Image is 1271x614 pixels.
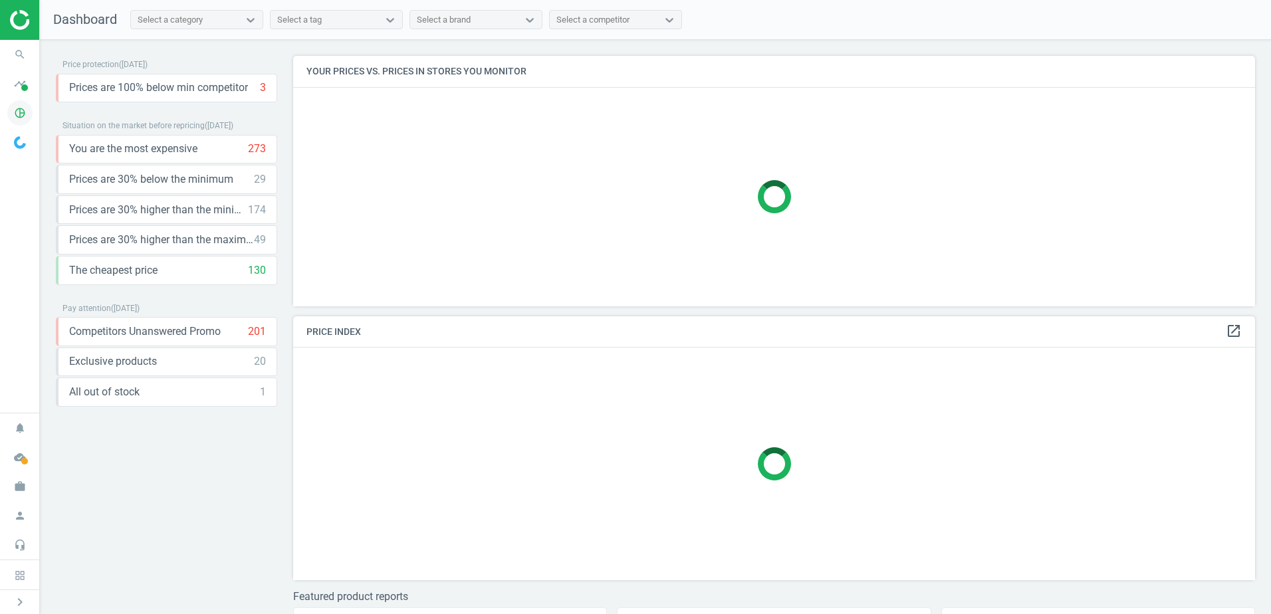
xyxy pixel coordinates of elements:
[254,354,266,369] div: 20
[7,445,33,470] i: cloud_done
[3,593,37,611] button: chevron_right
[248,203,266,217] div: 174
[254,233,266,247] div: 49
[293,316,1255,348] h4: Price Index
[248,263,266,278] div: 130
[205,121,233,130] span: ( [DATE] )
[111,304,140,313] span: ( [DATE] )
[7,474,33,499] i: work
[69,142,197,156] span: You are the most expensive
[138,14,203,26] div: Select a category
[62,60,119,69] span: Price protection
[62,121,205,130] span: Situation on the market before repricing
[14,136,26,149] img: wGWNvw8QSZomAAAAABJRU5ErkJggg==
[7,42,33,67] i: search
[69,80,248,95] span: Prices are 100% below min competitor
[69,263,158,278] span: The cheapest price
[119,60,148,69] span: ( [DATE] )
[7,503,33,528] i: person
[53,11,117,27] span: Dashboard
[62,304,111,313] span: Pay attention
[69,172,233,187] span: Prices are 30% below the minimum
[277,14,322,26] div: Select a tag
[69,233,254,247] span: Prices are 30% higher than the maximal
[293,56,1255,87] h4: Your prices vs. prices in stores you monitor
[248,142,266,156] div: 273
[260,385,266,399] div: 1
[69,354,157,369] span: Exclusive products
[10,10,104,30] img: ajHJNr6hYgQAAAAASUVORK5CYII=
[1226,323,1242,339] i: open_in_new
[69,203,248,217] span: Prices are 30% higher than the minimum
[69,324,221,339] span: Competitors Unanswered Promo
[7,71,33,96] i: timeline
[293,590,1255,603] h3: Featured product reports
[69,385,140,399] span: All out of stock
[556,14,630,26] div: Select a competitor
[7,415,33,441] i: notifications
[248,324,266,339] div: 201
[1226,323,1242,340] a: open_in_new
[7,100,33,126] i: pie_chart_outlined
[260,80,266,95] div: 3
[254,172,266,187] div: 29
[417,14,471,26] div: Select a brand
[12,594,28,610] i: chevron_right
[7,532,33,558] i: headset_mic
